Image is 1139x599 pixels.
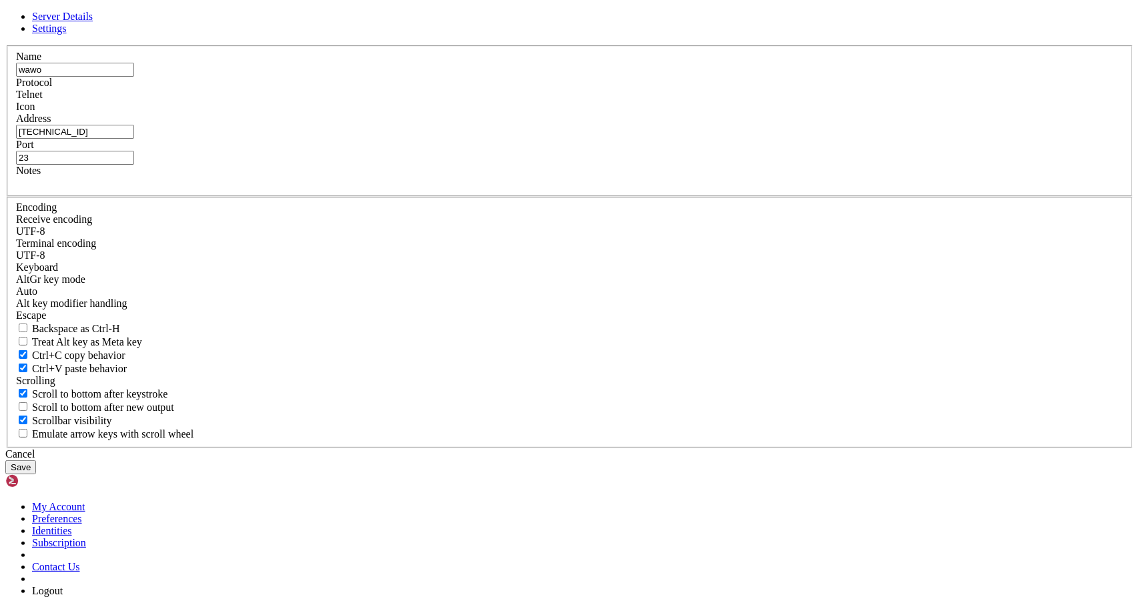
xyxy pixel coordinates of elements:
label: Keyboard [16,261,58,273]
a: Logout [32,585,63,596]
label: The default terminal encoding. ISO-2022 enables character map translations (like graphics maps). ... [16,237,96,249]
a: Contact Us [32,561,80,572]
input: Backspace as Ctrl-H [19,324,27,332]
label: Set the expected encoding for data received from the host. If the encodings do not match, visual ... [16,273,85,285]
input: Scroll to bottom after new output [19,402,27,411]
label: Address [16,113,51,124]
span: Backspace as Ctrl-H [32,323,120,334]
div: UTF-8 [16,249,1123,261]
span: Scroll to bottom after new output [32,402,174,413]
label: Name [16,51,41,62]
x-row: ERROR: Unable to open connection: [5,5,966,17]
label: Scrolling [16,375,55,386]
button: Save [5,460,36,474]
input: Port Number [16,151,134,165]
span: Escape [16,310,46,321]
div: Cancel [5,448,1134,460]
span: Ctrl+C copy behavior [32,350,125,361]
div: Escape [16,310,1123,322]
a: Identities [32,525,72,536]
label: When using the alternative screen buffer, and DECCKM (Application Cursor Keys) is active, mouse w... [16,428,194,440]
img: Shellngn [5,474,82,488]
span: Ctrl+V paste behavior [32,363,127,374]
label: Whether the Alt key acts as a Meta key or as a distinct Alt key. [16,336,142,348]
label: Ctrl-C copies if true, send ^C to host if false. Ctrl-Shift-C sends ^C to host if true, copies if... [16,350,125,361]
div: Telnet [16,89,1123,101]
a: Preferences [32,513,82,524]
label: Icon [16,101,35,112]
a: My Account [32,501,85,512]
div: UTF-8 [16,225,1123,237]
span: Auto [16,285,37,297]
a: Settings [32,23,67,34]
span: Emulate arrow keys with scroll wheel [32,428,194,440]
label: Set the expected encoding for data received from the host. If the encodings do not match, visual ... [16,213,92,225]
input: Emulate arrow keys with scroll wheel [19,429,27,438]
span: Scroll to bottom after keystroke [32,388,168,400]
input: Ctrl+C copy behavior [19,350,27,359]
span: Treat Alt key as Meta key [32,336,142,348]
span: Telnet [16,89,43,100]
span: UTF-8 [16,225,45,237]
input: Host Name or IP [16,125,134,139]
label: Protocol [16,77,52,88]
input: Scroll to bottom after keystroke [19,389,27,398]
label: If true, the backspace should send BS ('\x08', aka ^H). Otherwise the backspace key should send '... [16,323,120,334]
label: Encoding [16,201,57,213]
span: UTF-8 [16,249,45,261]
label: Notes [16,165,41,176]
label: Whether to scroll to the bottom on any keystroke. [16,388,168,400]
label: The vertical scrollbar mode. [16,415,112,426]
x-row: Address not available [5,17,966,28]
a: Subscription [32,537,86,548]
div: (0, 2) [5,28,11,39]
a: Server Details [32,11,93,22]
input: Server Name [16,63,134,77]
label: Port [16,139,34,150]
div: Auto [16,285,1123,297]
label: Controls how the Alt key is handled. Escape: Send an ESC prefix. 8-Bit: Add 128 to the typed char... [16,297,127,309]
label: Scroll to bottom after new output. [16,402,174,413]
label: Ctrl+V pastes if true, sends ^V to host if false. Ctrl+Shift+V sends ^V to host if true, pastes i... [16,363,127,374]
input: Scrollbar visibility [19,416,27,424]
input: Ctrl+V paste behavior [19,364,27,372]
input: Treat Alt key as Meta key [19,337,27,346]
span: Scrollbar visibility [32,415,112,426]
